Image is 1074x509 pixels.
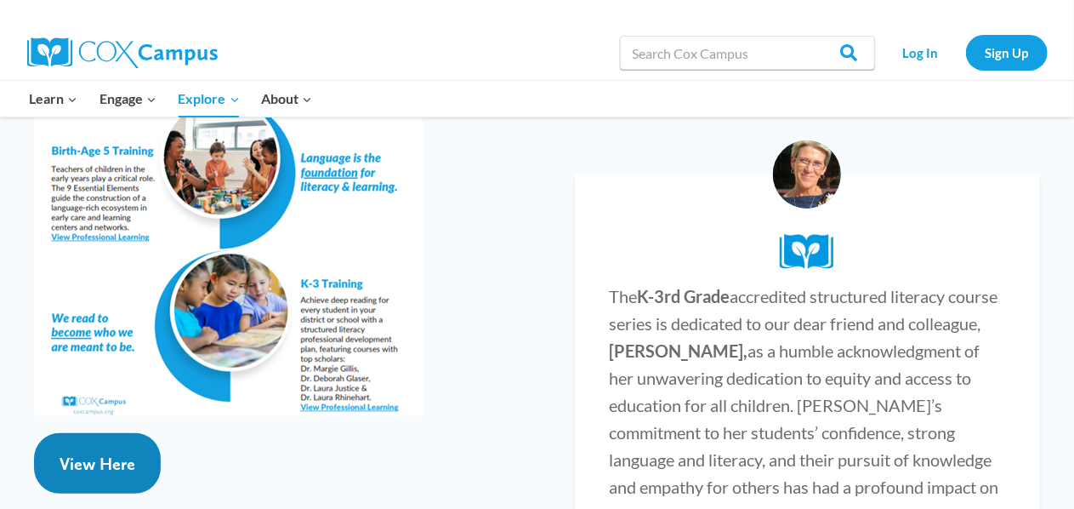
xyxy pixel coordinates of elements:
[250,81,323,117] button: Child menu of About
[19,81,89,117] button: Child menu of Learn
[168,81,251,117] button: Child menu of Explore
[966,35,1048,70] a: Sign Up
[620,36,875,70] input: Search Cox Campus
[609,340,747,361] strong: [PERSON_NAME],
[637,286,730,306] strong: K-3rd Grade
[88,81,168,117] button: Child menu of Engage
[27,37,218,68] img: Cox Campus
[884,35,1048,70] nav: Secondary Navigation
[34,433,161,494] a: View Here
[19,81,323,117] nav: Primary Navigation
[60,454,135,474] span: View Here
[884,35,958,70] a: Log In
